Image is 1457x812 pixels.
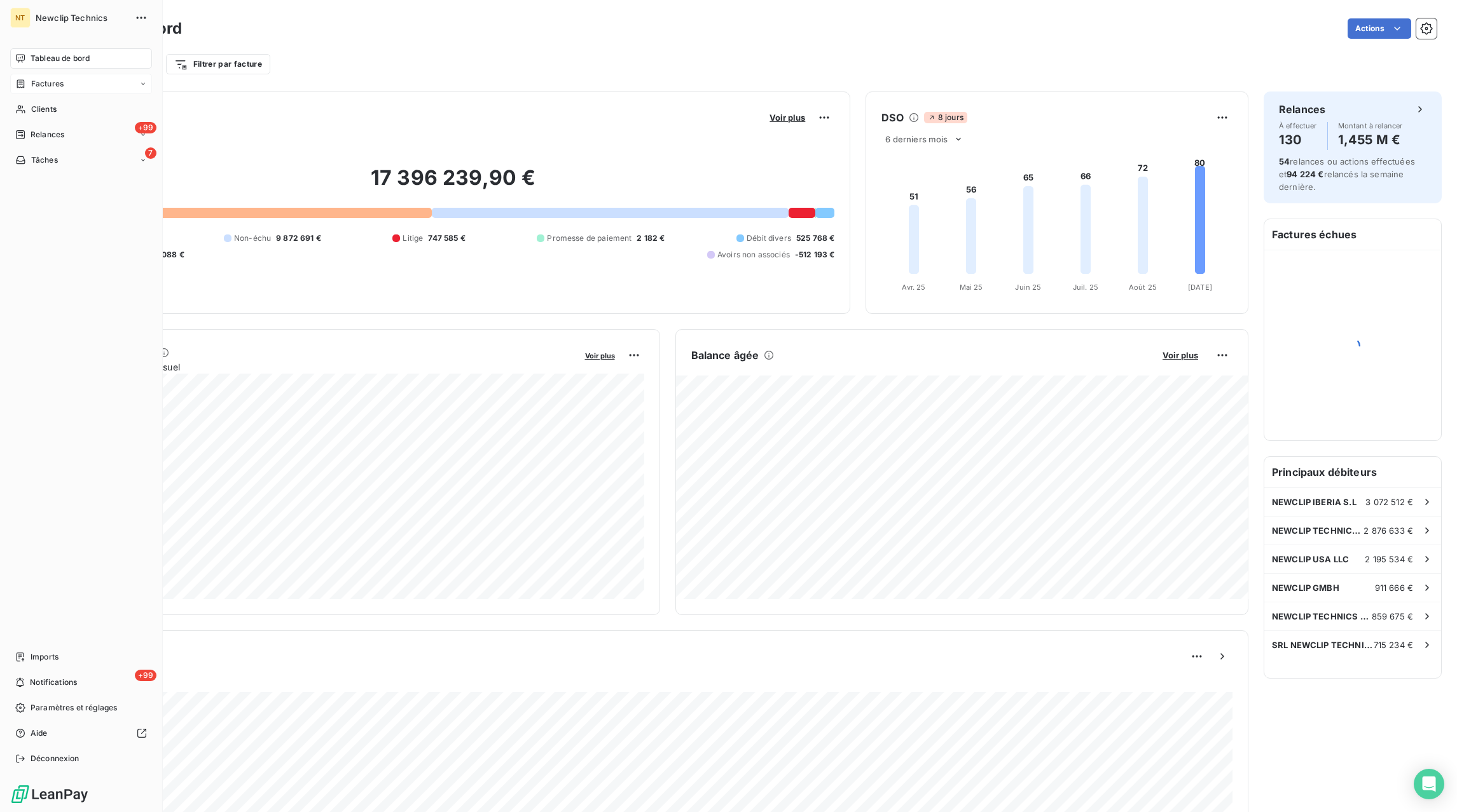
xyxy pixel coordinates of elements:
span: NEWCLIP TECHNICS AUSTRALIA PTY [1272,525,1364,536]
span: Débit divers [747,233,791,244]
button: Voir plus [581,349,619,361]
span: Voir plus [770,112,805,123]
span: 715 234 € [1374,640,1413,650]
button: Voir plus [1159,349,1202,361]
span: Avoirs non associés [717,249,790,261]
h4: 130 [1279,130,1317,150]
div: NT [10,8,31,28]
span: NEWCLIP USA LLC [1272,554,1349,564]
span: 8 jours [924,112,967,123]
span: 2 195 534 € [1365,554,1413,564]
span: 2 182 € [637,233,665,244]
tspan: [DATE] [1188,283,1212,292]
span: 911 666 € [1375,583,1413,593]
span: Chiffre d'affaires mensuel [72,360,576,374]
tspan: Juil. 25 [1073,283,1098,292]
span: À effectuer [1279,122,1317,130]
span: Notifications [30,677,77,688]
span: 54 [1279,156,1290,166]
span: Imports [31,651,59,663]
a: Aide [10,723,152,743]
span: -512 193 € [795,249,835,261]
span: 9 872 691 € [276,233,321,244]
span: NEWCLIP GMBH [1272,583,1339,593]
span: +99 [135,122,156,133]
h6: Balance âgée [691,348,759,363]
span: NEWCLIP IBERIA S.L [1272,497,1357,507]
span: 525 768 € [796,233,834,244]
tspan: Avr. 25 [902,283,926,292]
span: 859 675 € [1372,611,1413,621]
span: Déconnexion [31,753,79,764]
span: Relances [31,129,64,140]
span: Tâches [31,154,58,166]
span: +99 [135,670,156,681]
span: Voir plus [1163,350,1198,360]
span: Promesse de paiement [547,233,632,244]
span: Montant à relancer [1338,122,1403,130]
span: 94 224 € [1287,169,1323,179]
button: Filtrer par facture [166,54,270,74]
h4: 1,455 M € [1338,130,1403,150]
h6: Principaux débiteurs [1264,457,1441,487]
tspan: Juin 25 [1016,283,1042,292]
h6: Factures échues [1264,219,1441,250]
h6: DSO [881,110,903,125]
span: 2 876 633 € [1364,525,1413,536]
span: Non-échu [234,233,271,244]
span: 7 [145,147,156,159]
span: Tableau de bord [31,53,90,64]
tspan: Mai 25 [960,283,983,292]
span: Aide [31,727,48,739]
tspan: Août 25 [1129,283,1157,292]
button: Actions [1348,18,1411,39]
span: SRL NEWCLIP TECHNICS [GEOGRAPHIC_DATA] [1272,640,1374,650]
span: Clients [31,104,57,115]
span: Litige [403,233,423,244]
span: relances ou actions effectuées et relancés la semaine dernière. [1279,156,1415,192]
span: Factures [31,78,64,90]
span: Voir plus [585,351,615,360]
span: NEWCLIP TECHNICS JAPAN KK [1272,611,1372,621]
button: Voir plus [766,112,809,123]
h2: 17 396 239,90 € [72,165,834,203]
span: 747 585 € [428,233,465,244]
img: Logo LeanPay [10,784,89,804]
span: 3 072 512 € [1365,497,1413,507]
span: 6 derniers mois [885,134,948,144]
span: Newclip Technics [36,13,127,23]
div: Open Intercom Messenger [1414,769,1444,799]
span: Paramètres et réglages [31,702,117,714]
h6: Relances [1279,102,1325,117]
